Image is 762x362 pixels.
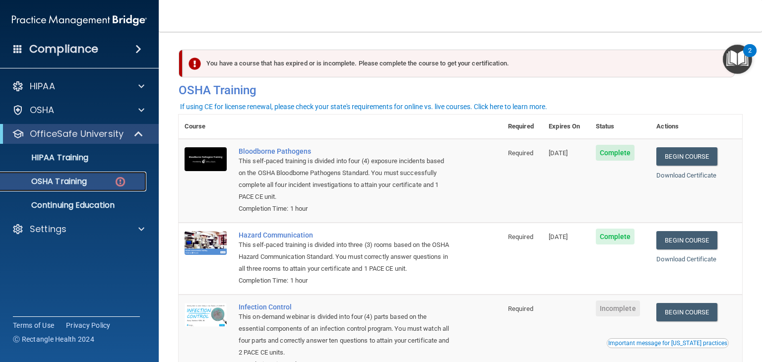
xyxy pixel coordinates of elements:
a: Privacy Policy [66,320,111,330]
th: Course [179,115,233,139]
button: Open Resource Center, 2 new notifications [723,45,752,74]
div: Completion Time: 1 hour [239,275,452,287]
p: HIPAA Training [6,153,88,163]
div: You have a course that has expired or is incomplete. Please complete the course to get your certi... [183,50,735,77]
button: Read this if you are a dental practitioner in the state of CA [607,338,729,348]
a: OfficeSafe University [12,128,144,140]
span: [DATE] [549,233,568,241]
a: Infection Control [239,303,452,311]
div: This self-paced training is divided into four (4) exposure incidents based on the OSHA Bloodborne... [239,155,452,203]
span: Complete [596,229,635,244]
a: OSHA [12,104,144,116]
p: HIPAA [30,80,55,92]
h4: OSHA Training [179,83,742,97]
div: 2 [748,51,752,63]
p: Continuing Education [6,200,142,210]
th: Status [590,115,651,139]
span: [DATE] [549,149,568,157]
button: If using CE for license renewal, please check your state's requirements for online vs. live cours... [179,102,549,112]
p: OSHA Training [6,177,87,186]
iframe: Drift Widget Chat Controller [591,297,750,336]
a: Hazard Communication [239,231,452,239]
span: Required [508,149,533,157]
span: Required [508,305,533,312]
th: Required [502,115,543,139]
a: Settings [12,223,144,235]
th: Expires On [543,115,589,139]
span: Required [508,233,533,241]
span: Complete [596,145,635,161]
span: Ⓒ Rectangle Health 2024 [13,334,94,344]
div: Important message for [US_STATE] practices [608,340,727,346]
p: OSHA [30,104,55,116]
a: Download Certificate [656,255,716,263]
a: Bloodborne Pathogens [239,147,452,155]
div: Completion Time: 1 hour [239,203,452,215]
a: HIPAA [12,80,144,92]
img: PMB logo [12,10,147,30]
a: Terms of Use [13,320,54,330]
h4: Compliance [29,42,98,56]
a: Download Certificate [656,172,716,179]
th: Actions [650,115,742,139]
div: If using CE for license renewal, please check your state's requirements for online vs. live cours... [180,103,547,110]
img: danger-circle.6113f641.png [114,176,127,188]
p: OfficeSafe University [30,128,124,140]
p: Settings [30,223,66,235]
a: Begin Course [656,231,717,249]
div: This self-paced training is divided into three (3) rooms based on the OSHA Hazard Communication S... [239,239,452,275]
div: This on-demand webinar is divided into four (4) parts based on the essential components of an inf... [239,311,452,359]
img: exclamation-circle-solid-danger.72ef9ffc.png [189,58,201,70]
a: Begin Course [656,147,717,166]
